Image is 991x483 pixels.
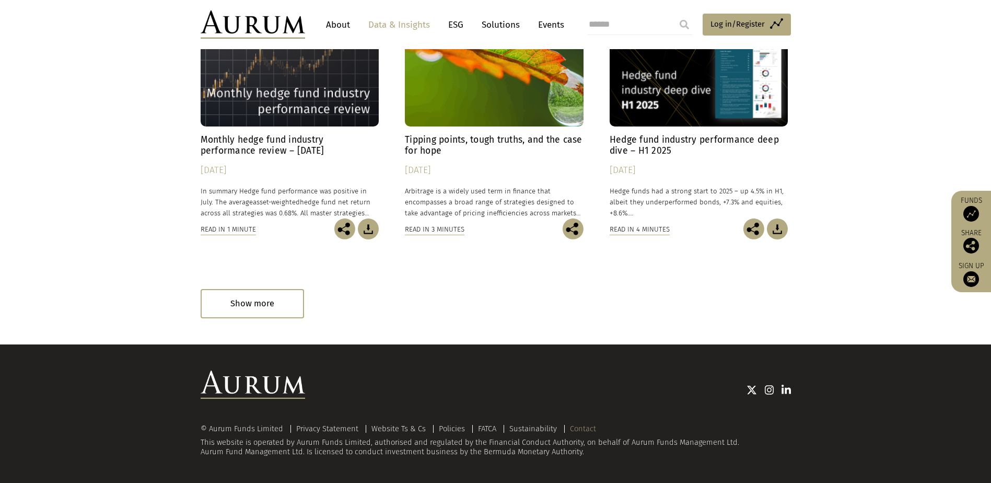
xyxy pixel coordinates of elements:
[710,18,765,30] span: Log in/Register
[201,10,305,39] img: Aurum
[610,186,788,218] p: Hedge funds had a strong start to 2025 – up 4.5% in H1, albeit they underperformed bonds, +7.3% a...
[957,261,986,287] a: Sign up
[253,198,300,206] span: asset-weighted
[782,385,791,395] img: Linkedin icon
[610,15,788,218] a: Hedge Fund Data Hedge fund industry performance deep dive – H1 2025 [DATE] Hedge funds had a stro...
[358,218,379,239] img: Download Article
[509,424,557,433] a: Sustainability
[296,424,358,433] a: Privacy Statement
[610,224,670,235] div: Read in 4 minutes
[963,271,979,287] img: Sign up to our newsletter
[363,15,435,34] a: Data & Insights
[957,196,986,222] a: Funds
[674,14,695,35] input: Submit
[201,186,379,218] p: In summary Hedge fund performance was positive in July. The average hedge fund net return across ...
[405,134,584,156] h4: Tipping points, tough truths, and the case for hope
[405,224,464,235] div: Read in 3 minutes
[963,206,979,222] img: Access Funds
[405,186,584,218] p: Arbitrage is a widely used term in finance that encompasses a broad range of strategies designed ...
[201,163,379,178] div: [DATE]
[439,424,465,433] a: Policies
[321,15,355,34] a: About
[371,424,426,433] a: Website Ts & Cs
[747,385,757,395] img: Twitter icon
[957,229,986,254] div: Share
[476,15,525,34] a: Solutions
[201,425,288,433] div: © Aurum Funds Limited
[703,14,791,36] a: Log in/Register
[201,371,305,399] img: Aurum Logo
[963,238,979,254] img: Share this post
[201,134,379,156] h4: Monthly hedge fund industry performance review – [DATE]
[765,385,774,395] img: Instagram icon
[201,15,379,218] a: Hedge Fund Data Monthly hedge fund industry performance review – [DATE] [DATE] In summary Hedge f...
[443,15,469,34] a: ESG
[201,289,304,318] div: Show more
[334,218,355,239] img: Share this post
[570,424,596,433] a: Contact
[743,218,764,239] img: Share this post
[201,425,791,457] div: This website is operated by Aurum Funds Limited, authorised and regulated by the Financial Conduc...
[767,218,788,239] img: Download Article
[201,224,256,235] div: Read in 1 minute
[563,218,584,239] img: Share this post
[478,424,496,433] a: FATCA
[610,163,788,178] div: [DATE]
[405,15,584,218] a: Insights Tipping points, tough truths, and the case for hope [DATE] Arbitrage is a widely used te...
[405,163,584,178] div: [DATE]
[610,134,788,156] h4: Hedge fund industry performance deep dive – H1 2025
[533,15,564,34] a: Events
